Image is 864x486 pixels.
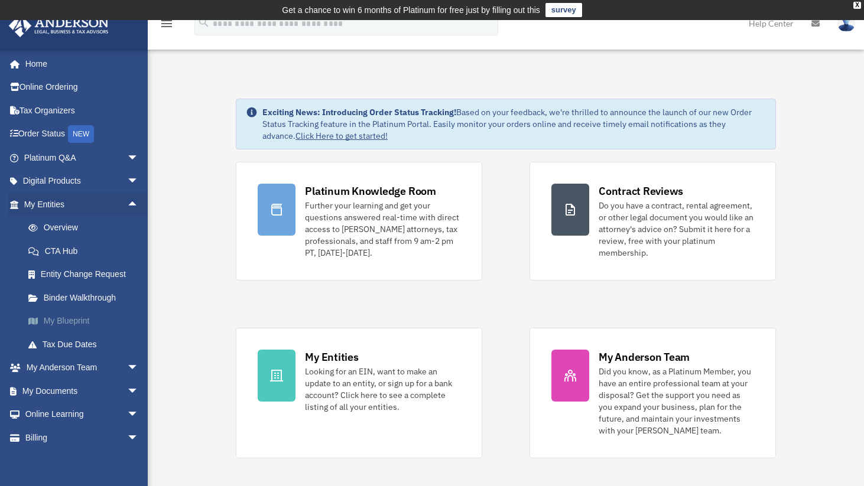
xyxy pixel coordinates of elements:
div: Contract Reviews [599,184,683,198]
a: Click Here to get started! [295,131,388,141]
i: search [197,16,210,29]
i: menu [160,17,174,31]
div: My Entities [305,350,358,364]
div: Platinum Knowledge Room [305,184,436,198]
span: arrow_drop_down [127,426,151,450]
span: arrow_drop_up [127,193,151,217]
div: Looking for an EIN, want to make an update to an entity, or sign up for a bank account? Click her... [305,366,460,413]
a: My Anderson Teamarrow_drop_down [8,356,157,380]
div: NEW [68,125,94,143]
a: Online Learningarrow_drop_down [8,403,157,426]
span: arrow_drop_down [127,169,151,194]
a: Platinum Knowledge Room Further your learning and get your questions answered real-time with dire... [236,162,482,280]
a: My Blueprint [17,309,157,333]
a: Digital Productsarrow_drop_down [8,169,157,193]
a: Platinum Q&Aarrow_drop_down [8,146,157,169]
div: My Anderson Team [599,350,690,364]
a: My Entities Looking for an EIN, want to make an update to an entity, or sign up for a bank accoun... [236,328,482,458]
span: arrow_drop_down [127,379,151,403]
a: menu [160,21,174,31]
a: My Documentsarrow_drop_down [8,379,157,403]
a: Binder Walkthrough [17,286,157,309]
a: Tax Due Dates [17,332,157,356]
a: My Entitiesarrow_drop_up [8,193,157,216]
div: close [853,2,861,9]
a: Billingarrow_drop_down [8,426,157,449]
div: Based on your feedback, we're thrilled to announce the launch of our new Order Status Tracking fe... [262,106,766,142]
a: Online Ordering [8,76,157,99]
span: arrow_drop_down [127,146,151,170]
div: Did you know, as a Platinum Member, you have an entire professional team at your disposal? Get th... [599,366,754,436]
a: Entity Change Request [17,263,157,286]
a: Overview [17,216,157,240]
a: Contract Reviews Do you have a contract, rental agreement, or other legal document you would like... [530,162,776,280]
a: My Anderson Team Did you know, as a Platinum Member, you have an entire professional team at your... [530,328,776,458]
span: arrow_drop_down [127,356,151,380]
div: Further your learning and get your questions answered real-time with direct access to [PERSON_NAM... [305,200,460,259]
strong: Exciting News: Introducing Order Status Tracking! [262,107,456,118]
a: Home [8,52,151,76]
a: Order StatusNEW [8,122,157,146]
span: arrow_drop_down [127,403,151,427]
img: User Pic [837,15,855,32]
a: CTA Hub [17,239,157,263]
div: Do you have a contract, rental agreement, or other legal document you would like an attorney's ad... [599,200,754,259]
a: survey [545,3,582,17]
div: Get a chance to win 6 months of Platinum for free just by filling out this [282,3,540,17]
a: Tax Organizers [8,99,157,122]
img: Anderson Advisors Platinum Portal [5,14,112,37]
